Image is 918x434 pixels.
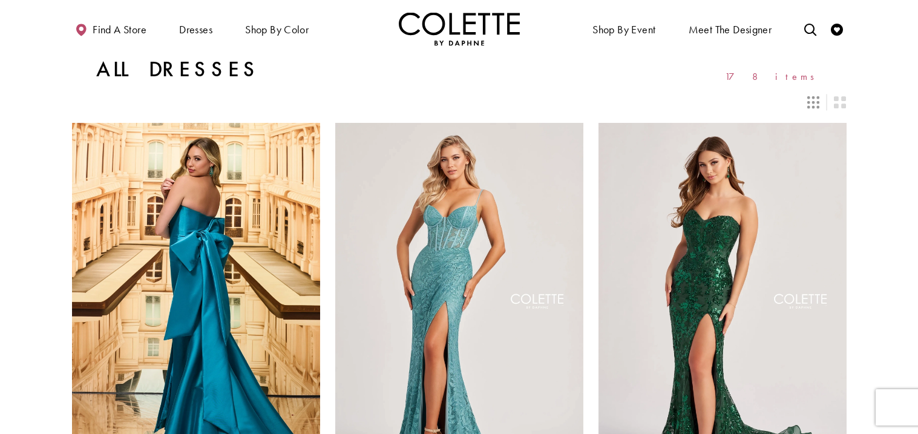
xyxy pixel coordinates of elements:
[725,71,822,82] span: 178 items
[65,89,854,116] div: Layout Controls
[834,96,846,108] span: Switch layout to 2 columns
[96,58,260,82] h1: All Dresses
[807,96,819,108] span: Switch layout to 3 columns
